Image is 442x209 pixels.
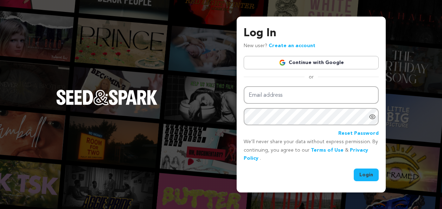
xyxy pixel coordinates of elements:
[269,43,315,48] a: Create an account
[369,113,376,120] a: Show password as plain text. Warning: this will display your password on the screen.
[279,59,286,66] img: Google logo
[311,148,344,153] a: Terms of Use
[56,90,158,119] a: Seed&Spark Homepage
[338,129,379,138] a: Reset Password
[244,86,379,104] input: Email address
[244,138,379,163] p: We’ll never share your data without express permission. By continuing, you agree to our & .
[305,74,318,81] span: or
[56,90,158,105] img: Seed&Spark Logo
[244,25,379,42] h3: Log In
[354,169,379,181] button: Login
[244,42,315,50] p: New user?
[244,56,379,69] a: Continue with Google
